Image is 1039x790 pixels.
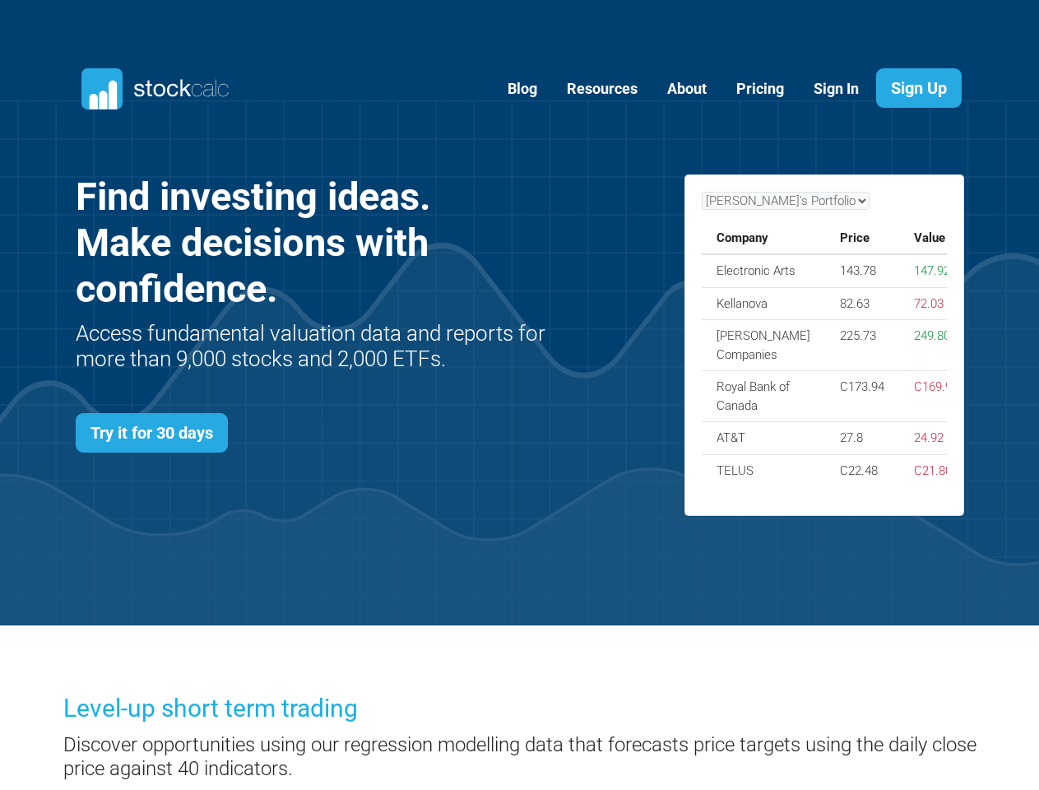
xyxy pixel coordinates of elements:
[899,222,973,255] th: Value
[76,321,584,372] h2: Access fundamental valuation data and reports for more than 9,000 stocks and 2,000 ETFs.
[825,422,899,455] td: 27.8
[724,69,796,109] a: Pricing
[899,371,973,422] td: C169.91
[76,413,228,453] a: Try it for 30 days
[702,254,825,287] td: Electronic Arts
[825,320,899,371] td: 225.73
[655,69,719,109] a: About
[876,68,962,108] a: Sign Up
[63,691,976,726] h3: Level-up short term trading
[825,254,899,287] td: 143.78
[825,222,899,255] th: Price
[825,287,899,320] td: 82.63
[702,454,825,486] td: TELUS
[899,320,973,371] td: 249.80
[702,320,825,371] td: [PERSON_NAME] Companies
[702,422,825,455] td: AT&T
[899,422,973,455] td: 24.92
[899,287,973,320] td: 72.03
[825,371,899,422] td: C173.94
[801,69,871,109] a: Sign In
[554,69,650,109] a: Resources
[76,174,584,313] h1: Find investing ideas. Make decisions with confidence.
[702,222,825,255] th: Company
[702,287,825,320] td: Kellanova
[825,454,899,486] td: C22.48
[495,69,550,109] a: Blog
[899,454,973,486] td: C21.80
[702,371,825,422] td: Royal Bank of Canada
[899,254,973,287] td: 147.92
